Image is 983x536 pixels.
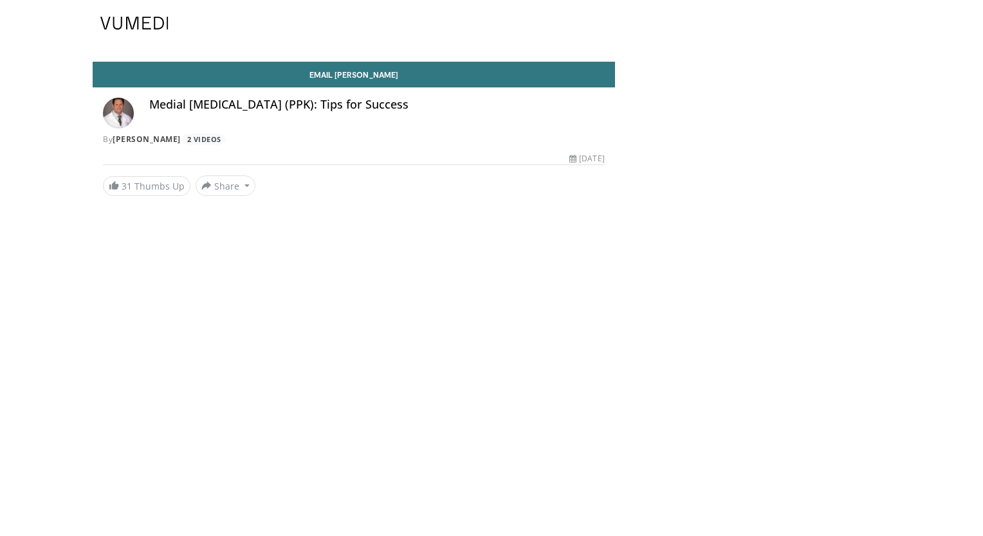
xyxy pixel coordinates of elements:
[113,134,181,145] a: [PERSON_NAME]
[93,62,615,87] a: Email [PERSON_NAME]
[103,134,605,145] div: By
[100,17,169,30] img: VuMedi Logo
[122,180,132,192] span: 31
[103,176,190,196] a: 31 Thumbs Up
[183,134,225,145] a: 2 Videos
[149,98,605,112] h4: Medial [MEDICAL_DATA] (PPK): Tips for Success
[569,153,604,165] div: [DATE]
[103,98,134,129] img: Avatar
[196,175,255,196] button: Share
